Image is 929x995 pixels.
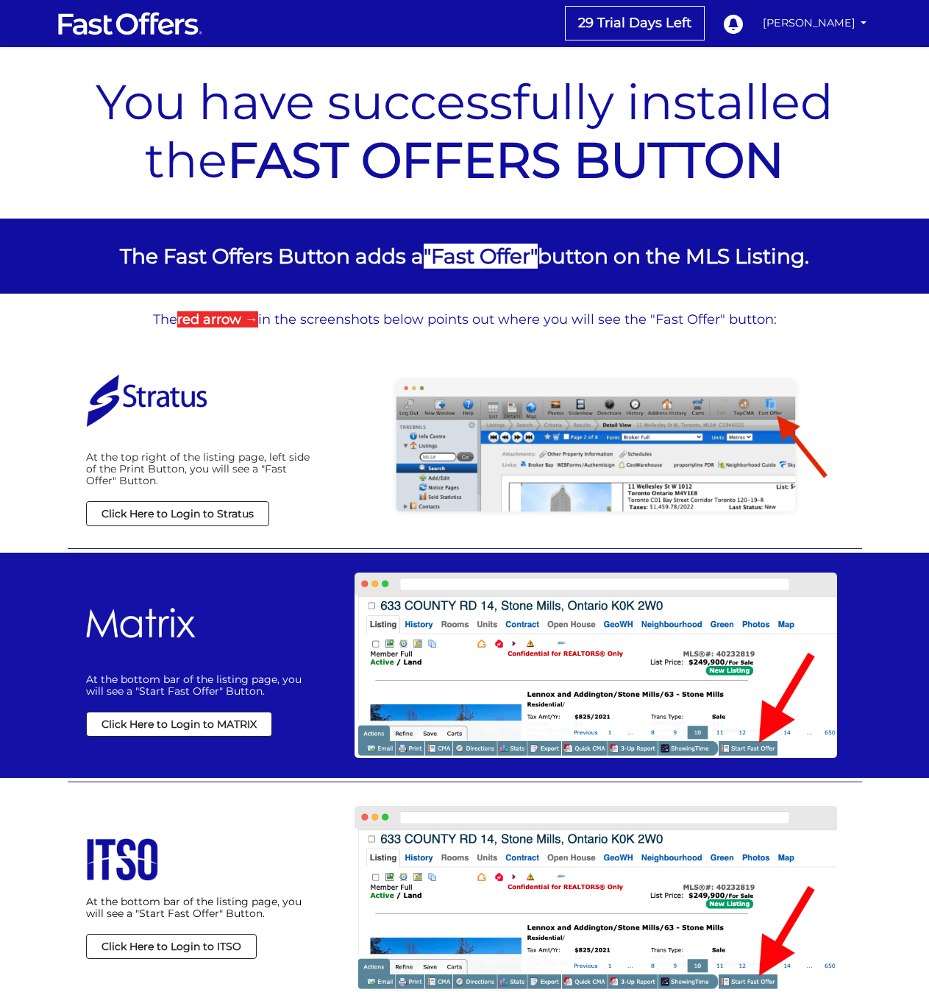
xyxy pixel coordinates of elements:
p: You have successfully installed the [75,73,855,189]
a: FAST OFFERS BUTTON [227,130,784,190]
strong: Click Here to Login to MATRIX [102,718,257,731]
a: Click Here to Login to ITSO [86,934,257,959]
strong: Click Here to Login to ITSO [102,940,241,953]
strong: Fast Offer [431,244,530,269]
span: At the bottom bar of the listing page, you will see a "Start Fast Offer" Button. [86,895,302,920]
a: 29 Trial Days Left [566,7,704,40]
img: Matrix Login [86,594,196,659]
p: The in the screenshots below points out where you will see the "Fast Offer" button: [71,312,858,328]
p: The Fast Offers Button adds a [75,241,855,272]
img: Matrix Fast Offers Button [349,567,842,763]
p: At the bottom bar of the listing page, you will see a "Start Fast Offer" Button. [86,673,311,697]
span: . [805,244,809,269]
a: Click Here to Login to Stratus [86,501,269,526]
strong: red arrow → [177,311,258,327]
span: " " [424,244,538,269]
a: Click Here to Login to MATRIX [86,712,272,737]
img: Stratus Fast Offer Button [349,375,842,517]
strong: Click Here to Login to Stratus [102,507,254,520]
img: Stratus Login [86,365,207,436]
p: At the top right of the listing page, left side of the Print Button, you will see a "Fast Offer" ... [86,451,311,486]
span: button on the MLS Listing [538,244,805,269]
a: [PERSON_NAME] [757,9,873,38]
img: ITSO Login [86,838,159,881]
